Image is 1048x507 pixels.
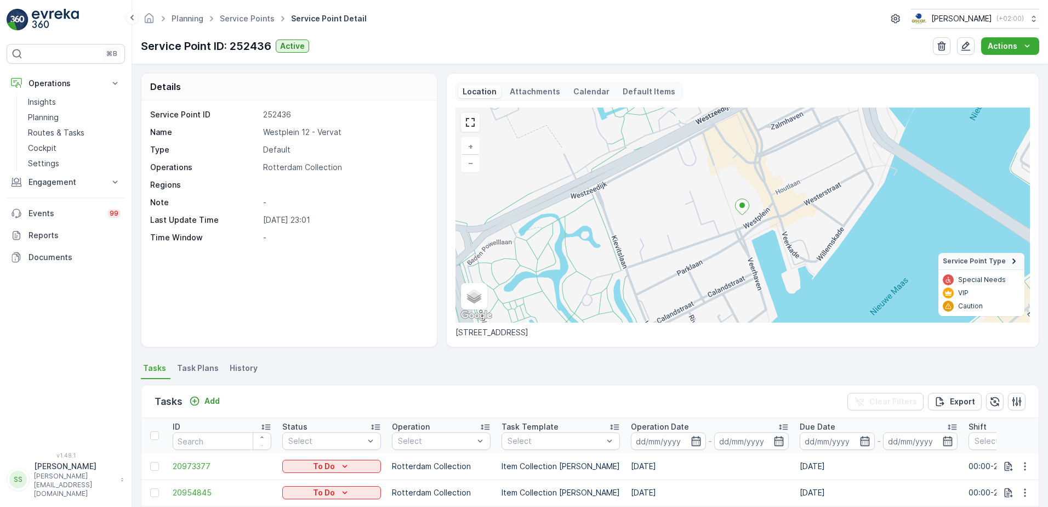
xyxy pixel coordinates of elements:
td: Item Collection [PERSON_NAME] [496,480,625,506]
p: To Do [313,487,335,498]
span: + [468,142,473,151]
span: 20954845 [173,487,271,498]
p: Shift [969,421,987,432]
a: Events99 [7,202,125,224]
p: Actions [988,41,1017,52]
p: [DATE] 23:01 [263,215,425,226]
img: basis-logo_rgb2x.png [911,13,927,25]
a: Zoom In [462,138,479,155]
a: Planning [172,14,203,23]
p: Select [508,436,603,447]
p: ⌘B [106,49,117,58]
p: [PERSON_NAME] [931,13,992,24]
td: [DATE] [625,480,794,506]
p: - [877,435,881,448]
p: Cockpit [28,143,56,154]
p: Settings [28,158,59,169]
input: dd/mm/yyyy [714,432,789,450]
p: Documents [29,252,121,263]
p: Details [150,80,181,93]
td: [DATE] [794,480,963,506]
p: Special Needs [958,275,1006,284]
p: Tasks [155,394,183,409]
p: [PERSON_NAME][EMAIL_ADDRESS][DOMAIN_NAME] [34,472,115,498]
p: Select [398,436,474,447]
button: Export [928,393,982,410]
p: Due Date [800,421,835,432]
p: Operation [392,421,430,432]
summary: Service Point Type [938,253,1024,270]
p: Rotterdam Collection [263,162,425,173]
button: Engagement [7,171,125,193]
td: [DATE] [794,453,963,480]
button: Clear Filters [847,393,924,410]
p: Routes & Tasks [28,127,84,138]
p: 252436 [263,109,425,120]
p: VIP [958,289,969,297]
span: Service Point Detail [289,13,369,24]
p: Active [280,41,305,52]
p: Time Window [150,232,259,243]
a: Layers [462,284,486,308]
p: Westplein 12 - Vervat [263,127,425,138]
input: dd/mm/yyyy [800,432,875,450]
p: Note [150,197,259,208]
button: Add [185,395,224,408]
p: Clear Filters [869,396,917,407]
p: Default [263,144,425,155]
a: Reports [7,224,125,246]
p: Location [463,86,497,97]
p: Add [204,396,220,407]
p: [PERSON_NAME] [34,461,115,472]
p: Service Point ID [150,109,259,120]
p: Reports [29,230,121,241]
p: Last Update Time [150,215,259,226]
input: dd/mm/yyyy [883,432,958,450]
p: Operation Date [631,421,689,432]
p: ID [173,421,180,432]
button: Actions [981,37,1039,55]
input: Search [173,432,271,450]
span: − [468,158,474,167]
td: [DATE] [625,453,794,480]
button: To Do [282,460,381,473]
a: Service Points [220,14,275,23]
input: dd/mm/yyyy [631,432,706,450]
a: 20973377 [173,461,271,472]
button: [PERSON_NAME](+02:00) [911,9,1039,29]
div: Toggle Row Selected [150,462,159,471]
td: Rotterdam Collection [386,453,496,480]
img: logo_light-DOdMpM7g.png [32,9,79,31]
img: logo [7,9,29,31]
p: Status [282,421,307,432]
p: 99 [110,209,118,218]
p: Calendar [573,86,610,97]
span: v 1.48.1 [7,452,125,459]
p: Insights [28,97,56,108]
p: Operations [150,162,259,173]
p: Operations [29,78,103,89]
span: Tasks [143,363,166,374]
a: Planning [24,110,125,125]
button: Active [276,40,309,53]
p: - [263,232,425,243]
p: Service Point ID: 252436 [141,38,271,54]
p: Select [288,436,364,447]
p: Engagement [29,177,103,188]
p: To Do [313,461,335,472]
img: Google [458,308,494,323]
span: Service Point Type [943,257,1006,266]
button: SS[PERSON_NAME][PERSON_NAME][EMAIL_ADDRESS][DOMAIN_NAME] [7,461,125,498]
p: Default Items [623,86,675,97]
a: Cockpit [24,140,125,156]
p: ( +02:00 ) [996,14,1024,23]
td: Item Collection [PERSON_NAME] [496,453,625,480]
a: Documents [7,246,125,268]
p: Task Template [502,421,559,432]
a: Routes & Tasks [24,125,125,140]
p: Export [950,396,975,407]
a: Insights [24,94,125,110]
span: Task Plans [177,363,219,374]
a: View Fullscreen [462,114,479,131]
